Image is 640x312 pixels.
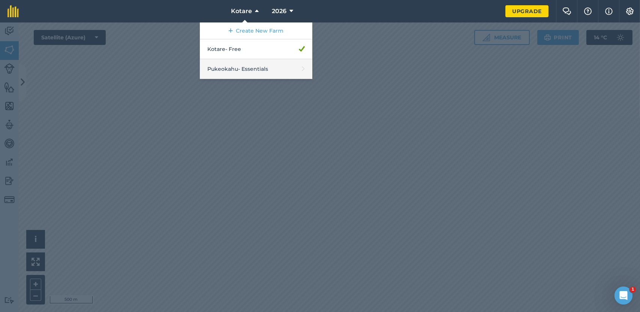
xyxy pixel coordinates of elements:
[200,59,312,79] a: Pukeokahu- Essentials
[505,5,549,17] a: Upgrade
[231,7,252,16] span: Kotare
[583,7,592,15] img: A question mark icon
[200,39,312,59] a: Kotare- Free
[605,7,613,16] img: svg+xml;base64,PHN2ZyB4bWxucz0iaHR0cDovL3d3dy53My5vcmcvMjAwMC9zdmciIHdpZHRoPSIxNyIgaGVpZ2h0PSIxNy...
[272,7,286,16] span: 2026
[615,287,633,305] iframe: Intercom live chat
[630,287,636,293] span: 1
[7,5,19,17] img: fieldmargin Logo
[562,7,571,15] img: Two speech bubbles overlapping with the left bubble in the forefront
[625,7,634,15] img: A cog icon
[200,22,312,39] a: Create New Farm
